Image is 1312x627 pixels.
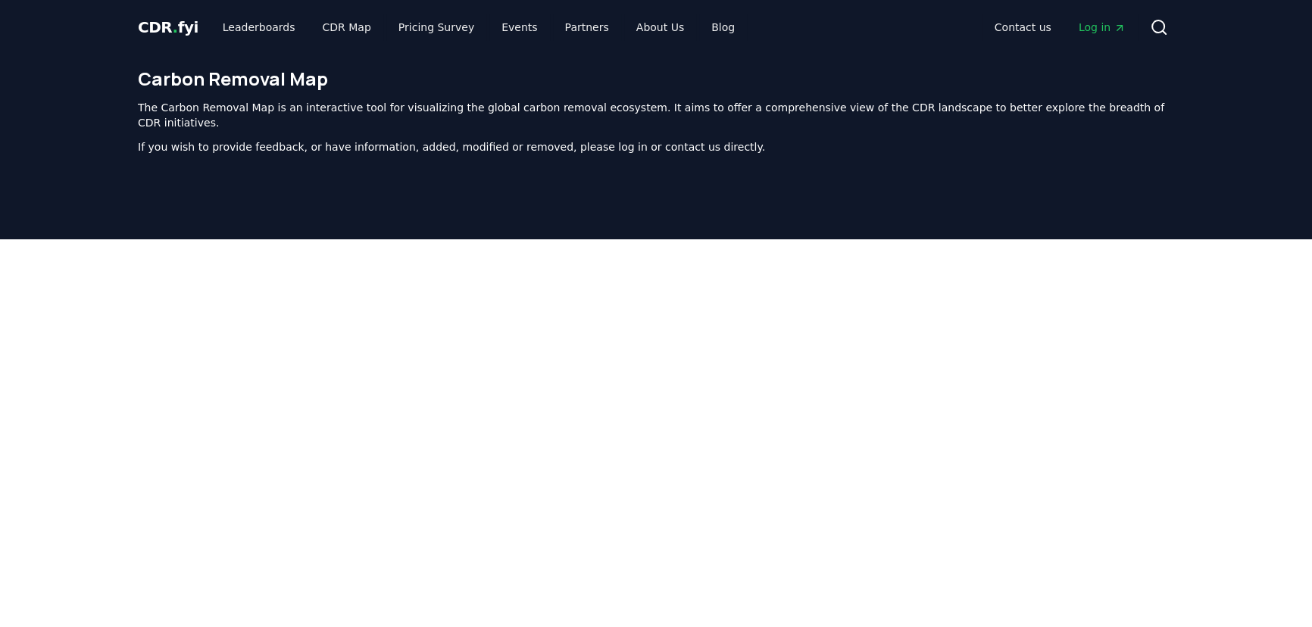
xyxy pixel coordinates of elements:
[489,14,549,41] a: Events
[982,14,1138,41] nav: Main
[699,14,747,41] a: Blog
[1079,20,1126,35] span: Log in
[138,67,1174,91] h1: Carbon Removal Map
[173,18,178,36] span: .
[211,14,308,41] a: Leaderboards
[138,100,1174,130] p: The Carbon Removal Map is an interactive tool for visualizing the global carbon removal ecosystem...
[553,14,621,41] a: Partners
[138,18,198,36] span: CDR fyi
[311,14,383,41] a: CDR Map
[211,14,747,41] nav: Main
[624,14,696,41] a: About Us
[1067,14,1138,41] a: Log in
[386,14,486,41] a: Pricing Survey
[982,14,1064,41] a: Contact us
[138,17,198,38] a: CDR.fyi
[138,139,1174,154] p: If you wish to provide feedback, or have information, added, modified or removed, please log in o...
